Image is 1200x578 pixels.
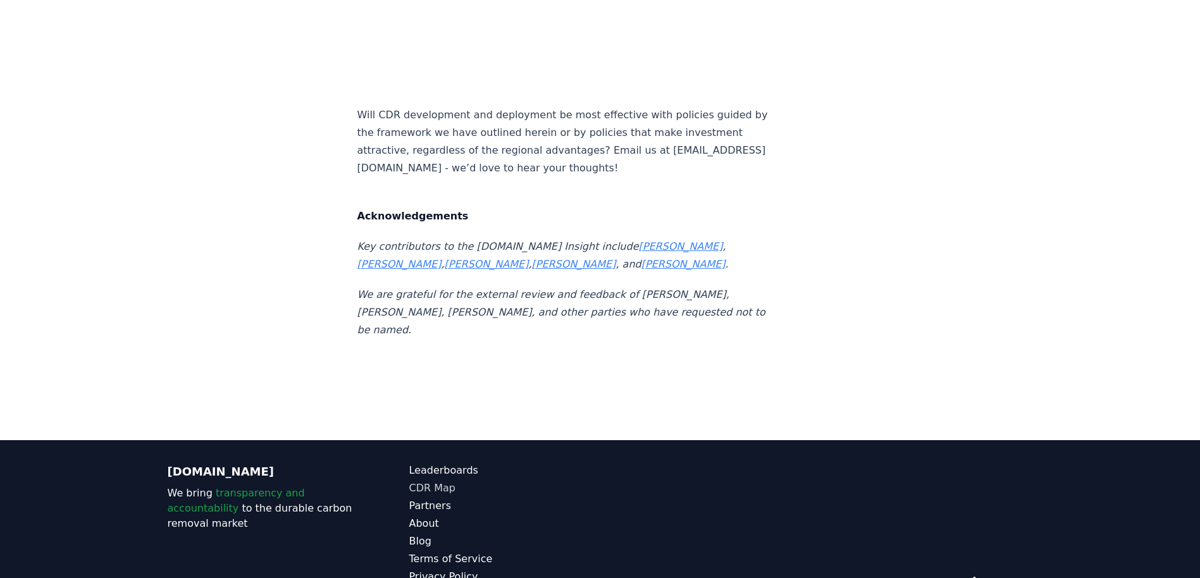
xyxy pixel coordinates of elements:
a: CDR Map [409,481,600,496]
em: Key contributors to the [DOMAIN_NAME] Insight include , , , , and . [357,240,729,270]
p: Will CDR development and deployment be most effective with policies guided by the framework we ha... [357,106,776,177]
a: Leaderboards [409,463,600,478]
span: transparency and accountability [168,487,305,514]
a: [PERSON_NAME] [641,258,726,270]
p: [DOMAIN_NAME] [168,463,359,481]
p: We bring to the durable carbon removal market [168,486,359,531]
a: [PERSON_NAME] [638,240,722,252]
strong: Acknowledgements [357,210,469,222]
a: About [409,516,600,531]
a: Terms of Service [409,551,600,567]
a: Partners [409,498,600,513]
a: [PERSON_NAME] [532,258,616,270]
a: [PERSON_NAME] [357,258,442,270]
a: [PERSON_NAME] [445,258,529,270]
a: Blog [409,534,600,549]
em: We are grateful for the external review and feedback of [PERSON_NAME], [PERSON_NAME], [PERSON_NAM... [357,288,765,336]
